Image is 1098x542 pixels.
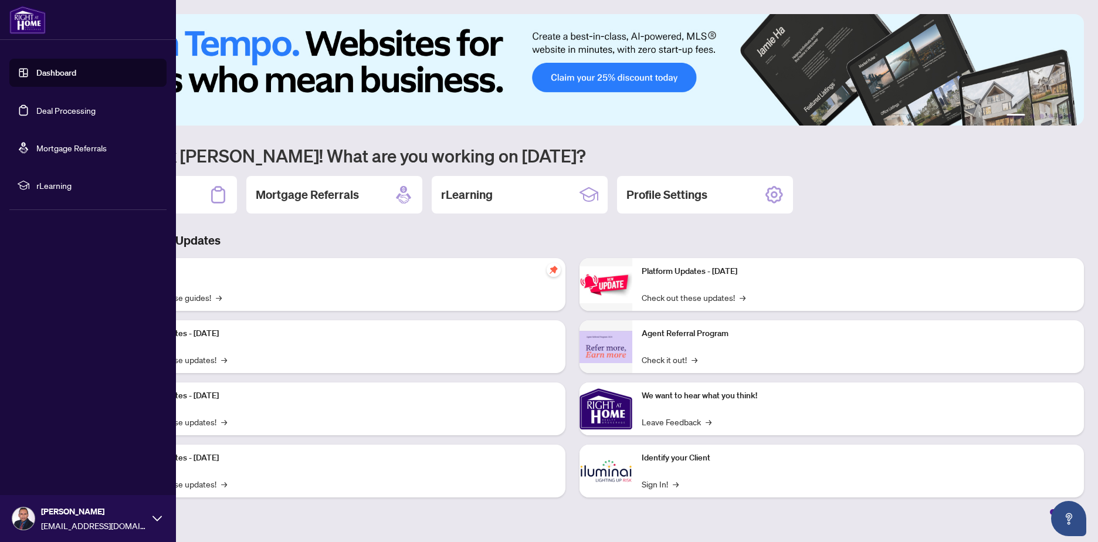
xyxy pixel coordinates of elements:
[642,389,1075,402] p: We want to hear what you think!
[1049,114,1053,118] button: 4
[41,519,147,532] span: [EMAIL_ADDRESS][DOMAIN_NAME]
[1006,114,1025,118] button: 1
[61,232,1084,249] h3: Brokerage & Industry Updates
[1067,114,1072,118] button: 6
[123,265,556,278] p: Self-Help
[123,327,556,340] p: Platform Updates - [DATE]
[740,291,745,304] span: →
[1030,114,1035,118] button: 2
[579,331,632,363] img: Agent Referral Program
[642,291,745,304] a: Check out these updates!→
[673,477,679,490] span: →
[123,389,556,402] p: Platform Updates - [DATE]
[12,507,35,530] img: Profile Icon
[221,477,227,490] span: →
[9,6,46,34] img: logo
[41,505,147,518] span: [PERSON_NAME]
[642,452,1075,465] p: Identify your Client
[221,415,227,428] span: →
[61,14,1084,126] img: Slide 0
[123,452,556,465] p: Platform Updates - [DATE]
[36,105,96,116] a: Deal Processing
[36,143,107,153] a: Mortgage Referrals
[1039,114,1044,118] button: 3
[579,266,632,303] img: Platform Updates - June 23, 2025
[692,353,697,366] span: →
[61,144,1084,167] h1: Welcome back [PERSON_NAME]! What are you working on [DATE]?
[642,327,1075,340] p: Agent Referral Program
[36,179,158,192] span: rLearning
[1058,114,1063,118] button: 5
[579,382,632,435] img: We want to hear what you think!
[642,353,697,366] a: Check it out!→
[642,265,1075,278] p: Platform Updates - [DATE]
[441,187,493,203] h2: rLearning
[36,67,76,78] a: Dashboard
[642,415,711,428] a: Leave Feedback→
[221,353,227,366] span: →
[256,187,359,203] h2: Mortgage Referrals
[642,477,679,490] a: Sign In!→
[579,445,632,497] img: Identify your Client
[1051,501,1086,536] button: Open asap
[706,415,711,428] span: →
[547,263,561,277] span: pushpin
[626,187,707,203] h2: Profile Settings
[216,291,222,304] span: →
